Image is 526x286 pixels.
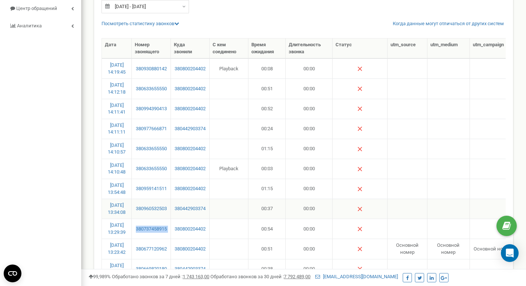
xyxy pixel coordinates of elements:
td: 00:38 [248,259,286,279]
td: Playback [210,159,248,179]
td: 00:00 [286,179,333,199]
a: 380737458915 [135,226,168,233]
img: Нет ответа [357,246,363,252]
img: Нет ответа [357,146,363,152]
th: Статус [333,38,388,58]
a: [DATE] 14:11:41 [108,102,126,115]
td: 00:51 [248,78,286,98]
a: [DATE] 13:09:46 [108,263,126,275]
a: 380800204402 [174,65,206,73]
td: 00:00 [286,99,333,119]
img: Нет ответа [357,226,363,232]
a: 380442903374 [174,205,206,212]
td: 00:00 [286,219,333,239]
a: Посмотреть cтатистику звонков [102,21,179,26]
img: Нет ответа [357,166,363,172]
th: Длительность звонка [286,38,333,58]
a: 380442903374 [174,125,206,132]
a: [DATE] 14:11:11 [108,122,126,135]
th: Время ожидания [248,38,286,58]
td: 00:03 [248,159,286,179]
th: utm_medium [427,38,470,58]
a: [DATE] 14:10:57 [108,142,126,155]
td: 00:37 [248,199,286,219]
a: [DATE] 14:19:45 [108,62,126,75]
th: Куда звонили [171,38,209,58]
span: 99,989% [89,274,111,279]
a: [DATE] 14:10:48 [108,162,126,175]
td: Playback [210,58,248,78]
a: 380800204402 [174,185,206,192]
td: 00:08 [248,58,286,78]
button: Open CMP widget [4,265,21,282]
a: 380669820180 [135,266,168,273]
a: [DATE] 13:23:42 [108,242,126,255]
u: 1 743 163,00 [183,274,209,279]
img: Нет ответа [357,66,363,72]
u: 7 792 489,00 [284,274,310,279]
span: Обработано звонков за 30 дней : [210,274,310,279]
a: 380633655550 [135,85,168,92]
td: 00:00 [286,58,333,78]
td: 00:00 [286,119,333,139]
th: Номер звонящего [132,38,171,58]
th: Дата [102,38,132,58]
a: [DATE] 14:12:18 [108,82,126,95]
a: 380800204402 [174,105,206,112]
a: [DATE] 13:29:39 [108,222,126,235]
td: 00:51 [248,239,286,259]
a: 380959141511 [135,185,168,192]
td: Основной номер [388,239,427,259]
a: 380800204402 [174,226,206,233]
td: 00:00 [286,259,333,279]
a: [DATE] 13:54:48 [108,182,126,195]
span: Обработано звонков за 7 дней : [112,274,209,279]
a: [DATE] 13:34:08 [108,202,126,215]
a: 380442903374 [174,266,206,273]
th: utm_campaign [470,38,516,58]
img: Нет ответа [357,206,363,212]
a: 380960532503 [135,205,168,212]
td: Основной номер [427,239,470,259]
img: Нет ответа [357,186,363,192]
td: 00:00 [286,78,333,98]
span: Центр обращений [16,6,57,11]
th: utm_source [388,38,427,58]
a: 380800204402 [174,246,206,253]
a: 380677120962 [135,246,168,253]
a: 380800204402 [174,145,206,152]
td: 00:24 [248,119,286,139]
td: 00:00 [286,159,333,179]
td: 00:54 [248,219,286,239]
img: Нет ответа [357,86,363,92]
img: Нет ответа [357,106,363,112]
td: 00:00 [286,239,333,259]
th: С кем соединено [210,38,248,58]
td: Основной номер [470,239,516,259]
td: 00:00 [286,139,333,159]
a: 380977666871 [135,125,168,132]
td: 00:00 [286,199,333,219]
img: Нет ответа [357,126,363,132]
a: [EMAIL_ADDRESS][DOMAIN_NAME] [315,274,398,279]
img: Нет ответа [357,266,363,272]
div: Open Intercom Messenger [501,244,519,262]
td: 01:15 [248,139,286,159]
a: 380800204402 [174,85,206,92]
td: 00:52 [248,99,286,119]
a: 380930880142 [135,65,168,73]
a: 380800204402 [174,165,206,172]
span: Аналитика [17,23,42,28]
a: 380994390413 [135,105,168,112]
td: 01:15 [248,179,286,199]
a: 380633655550 [135,145,168,152]
a: Когда данные могут отличаться от других систем [393,20,504,27]
a: 380633655550 [135,165,168,172]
